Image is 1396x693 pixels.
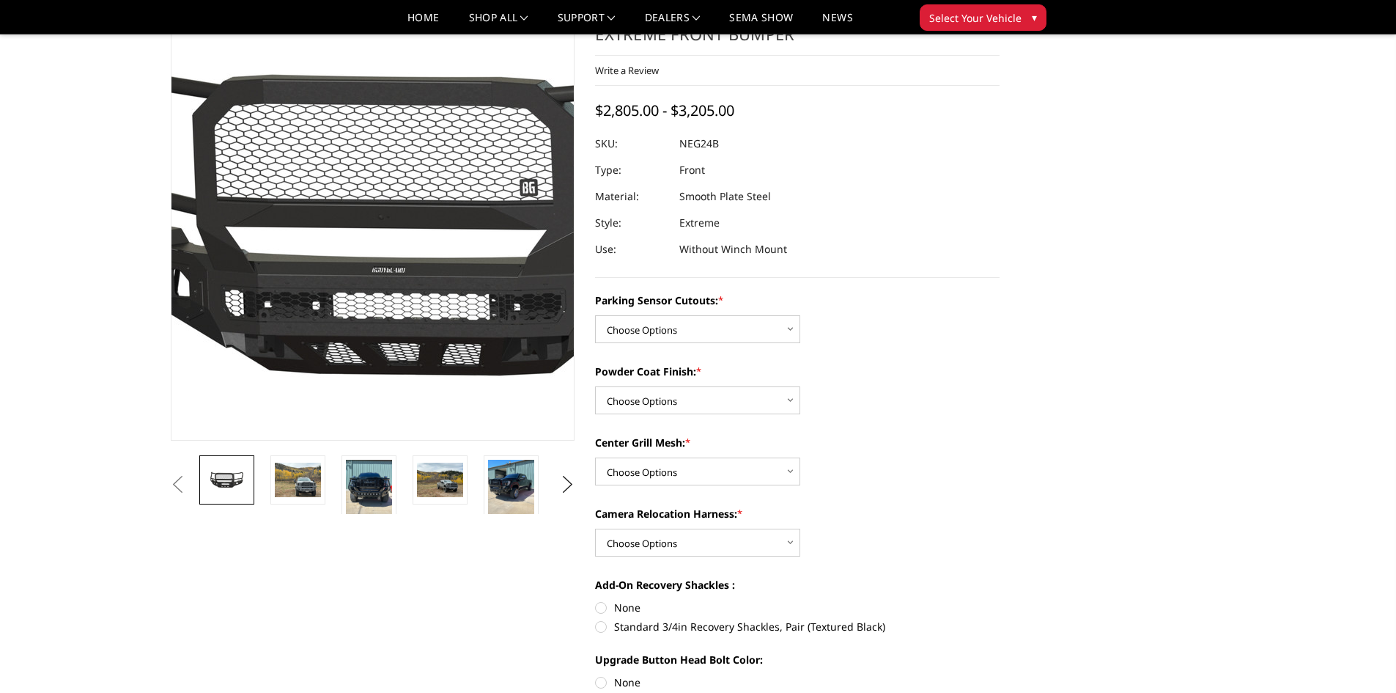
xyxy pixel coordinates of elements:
img: 2024-2025 GMC 2500-3500 - Freedom Series - Extreme Front Bumper [275,463,321,497]
button: Previous [167,474,189,496]
a: Write a Review [595,64,659,77]
label: Add-On Recovery Shackles : [595,577,1000,593]
dd: Smooth Plate Steel [679,183,771,210]
img: 2024-2025 GMC 2500-3500 - Freedom Series - Extreme Front Bumper [417,463,463,497]
span: ▾ [1032,10,1037,25]
span: Select Your Vehicle [929,10,1022,26]
dd: Without Winch Mount [679,236,787,263]
label: Center Grill Mesh: [595,435,1000,450]
img: 2024-2025 GMC 2500-3500 - Freedom Series - Extreme Front Bumper [346,460,392,521]
label: None [595,675,1000,690]
span: $2,805.00 - $3,205.00 [595,100,734,120]
a: shop all [469,12,528,34]
label: None [595,600,1000,615]
button: Next [556,474,578,496]
label: Standard 3/4in Recovery Shackles, Pair (Textured Black) [595,619,1000,634]
dd: Front [679,157,705,183]
dt: Style: [595,210,668,236]
a: Home [407,12,439,34]
label: Upgrade Button Head Bolt Color: [595,652,1000,667]
a: Dealers [645,12,701,34]
label: Parking Sensor Cutouts: [595,293,1000,308]
dt: Use: [595,236,668,263]
dt: Type: [595,157,668,183]
button: Select Your Vehicle [920,4,1046,31]
label: Powder Coat Finish: [595,364,1000,379]
a: Support [558,12,616,34]
iframe: Chat Widget [1323,623,1396,693]
img: 2024-2025 GMC 2500-3500 - Freedom Series - Extreme Front Bumper [488,460,534,521]
dt: SKU: [595,131,668,157]
a: 2024-2025 GMC 2500-3500 - Freedom Series - Extreme Front Bumper [171,1,575,441]
img: 2024-2025 GMC 2500-3500 - Freedom Series - Extreme Front Bumper [204,469,250,491]
a: SEMA Show [729,12,793,34]
a: News [822,12,852,34]
dd: Extreme [679,210,720,236]
dt: Material: [595,183,668,210]
dd: NEG24B [679,131,719,157]
label: Camera Relocation Harness: [595,506,1000,521]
